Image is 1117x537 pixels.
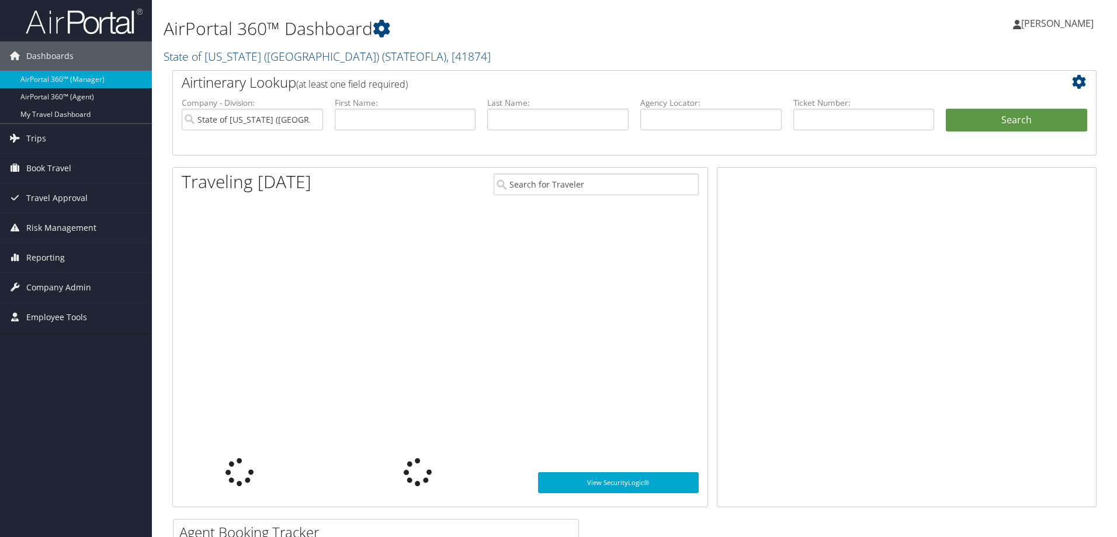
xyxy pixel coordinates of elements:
[1013,6,1105,41] a: [PERSON_NAME]
[26,243,65,272] span: Reporting
[26,154,71,183] span: Book Travel
[640,97,782,109] label: Agency Locator:
[487,97,629,109] label: Last Name:
[494,174,699,195] input: Search for Traveler
[182,169,311,194] h1: Traveling [DATE]
[164,48,491,64] a: State of [US_STATE] ([GEOGRAPHIC_DATA])
[946,109,1087,132] button: Search
[182,97,323,109] label: Company - Division:
[335,97,476,109] label: First Name:
[26,124,46,153] span: Trips
[26,213,96,242] span: Risk Management
[26,303,87,332] span: Employee Tools
[182,72,1010,92] h2: Airtinerary Lookup
[1021,17,1094,30] span: [PERSON_NAME]
[296,78,408,91] span: (at least one field required)
[538,472,699,493] a: View SecurityLogic®
[164,16,792,41] h1: AirPortal 360™ Dashboard
[446,48,491,64] span: , [ 41874 ]
[26,41,74,71] span: Dashboards
[26,8,143,35] img: airportal-logo.png
[382,48,446,64] span: ( STATEOFLA )
[26,273,91,302] span: Company Admin
[793,97,935,109] label: Ticket Number:
[26,183,88,213] span: Travel Approval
